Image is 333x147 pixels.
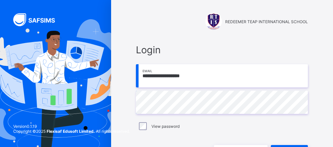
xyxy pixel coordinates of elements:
span: Copyright © 2025 All rights reserved. [13,129,130,134]
strong: Flexisaf Edusoft Limited. [47,129,95,134]
img: SAFSIMS Logo [13,13,63,26]
span: Login [136,44,308,56]
span: Version 0.1.19 [13,124,130,129]
span: REDEEMER TEAP INTERNATIONAL SCHOOL [225,19,308,24]
label: View password [151,124,180,129]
